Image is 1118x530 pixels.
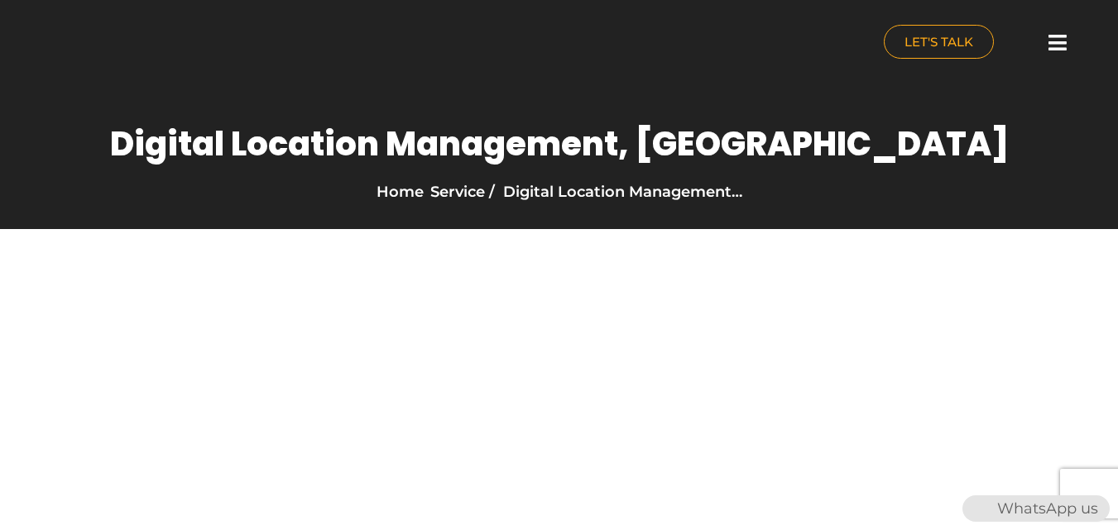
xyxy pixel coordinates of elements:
[8,8,551,80] a: nuance-qatar_logo
[377,183,424,201] a: Home
[430,180,485,203] li: Service
[110,124,1009,164] h1: Digital Location Management, [GEOGRAPHIC_DATA]
[8,8,147,80] img: nuance-qatar_logo
[962,495,1110,522] div: WhatsApp us
[962,499,1110,518] a: WhatsAppWhatsApp us
[964,495,991,522] img: WhatsApp
[904,36,973,48] span: LET'S TALK
[485,180,742,203] li: Digital Location Management…
[884,25,994,59] a: LET'S TALK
